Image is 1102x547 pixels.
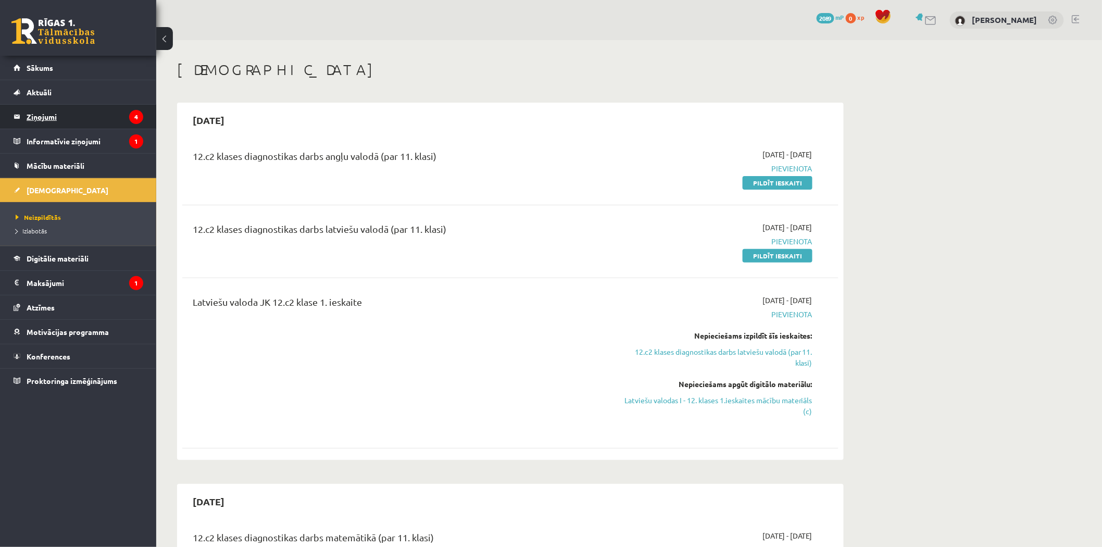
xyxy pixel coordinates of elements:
[182,108,235,132] h2: [DATE]
[16,226,146,235] a: Izlabotās
[616,309,812,320] span: Pievienota
[14,271,143,295] a: Maksājumi1
[616,330,812,341] div: Nepieciešams izpildīt šīs ieskaites:
[616,395,812,417] a: Latviešu valodas I - 12. klases 1.ieskaites mācību materiāls (c)
[193,222,600,241] div: 12.c2 klases diagnostikas darbs latviešu valodā (par 11. klasi)
[27,271,143,295] legend: Maksājumi
[762,530,812,541] span: [DATE] - [DATE]
[27,327,109,337] span: Motivācijas programma
[27,185,108,195] span: [DEMOGRAPHIC_DATA]
[14,344,143,368] a: Konferences
[14,80,143,104] a: Aktuāli
[14,56,143,80] a: Sākums
[27,161,84,170] span: Mācību materiāli
[193,295,600,314] div: Latviešu valoda JK 12.c2 klase 1. ieskaite
[16,213,61,221] span: Neizpildītās
[182,489,235,514] h2: [DATE]
[129,110,143,124] i: 4
[14,178,143,202] a: [DEMOGRAPHIC_DATA]
[14,246,143,270] a: Digitālie materiāli
[27,129,143,153] legend: Informatīvie ziņojumi
[616,379,812,390] div: Nepieciešams apgūt digitālo materiālu:
[11,18,95,44] a: Rīgas 1. Tālmācības vidusskola
[14,295,143,319] a: Atzīmes
[27,376,117,386] span: Proktoringa izmēģinājums
[762,149,812,160] span: [DATE] - [DATE]
[762,222,812,233] span: [DATE] - [DATE]
[858,13,865,21] span: xp
[27,303,55,312] span: Atzīmes
[616,236,812,247] span: Pievienota
[27,88,52,97] span: Aktuāli
[616,346,812,368] a: 12.c2 klases diagnostikas darbs latviešu valodā (par 11. klasi)
[27,105,143,129] legend: Ziņojumi
[16,227,47,235] span: Izlabotās
[817,13,844,21] a: 2089 mP
[955,16,966,26] img: Daniels Strazds
[762,295,812,306] span: [DATE] - [DATE]
[14,320,143,344] a: Motivācijas programma
[846,13,856,23] span: 0
[14,369,143,393] a: Proktoringa izmēģinājums
[972,15,1037,25] a: [PERSON_NAME]
[743,249,812,263] a: Pildīt ieskaiti
[616,163,812,174] span: Pievienota
[193,149,600,168] div: 12.c2 klases diagnostikas darbs angļu valodā (par 11. klasi)
[14,105,143,129] a: Ziņojumi4
[836,13,844,21] span: mP
[177,61,844,79] h1: [DEMOGRAPHIC_DATA]
[129,276,143,290] i: 1
[14,154,143,178] a: Mācību materiāli
[27,63,53,72] span: Sākums
[129,134,143,148] i: 1
[16,213,146,222] a: Neizpildītās
[817,13,834,23] span: 2089
[846,13,870,21] a: 0 xp
[14,129,143,153] a: Informatīvie ziņojumi1
[27,254,89,263] span: Digitālie materiāli
[27,352,70,361] span: Konferences
[743,176,812,190] a: Pildīt ieskaiti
